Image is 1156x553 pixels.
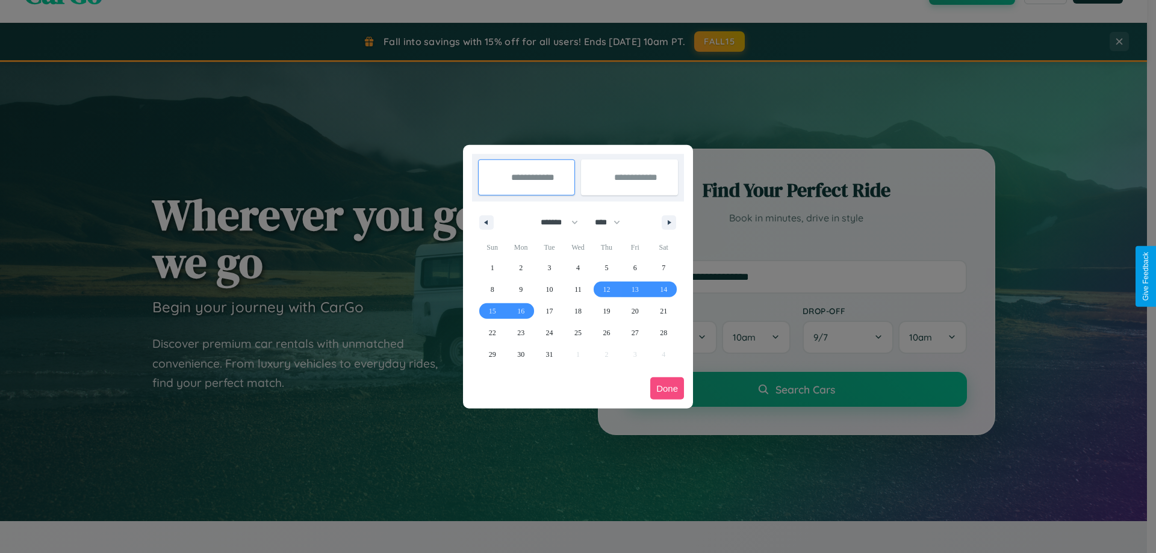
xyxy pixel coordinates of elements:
[603,300,610,322] span: 19
[478,238,506,257] span: Sun
[478,300,506,322] button: 15
[546,279,553,300] span: 10
[632,300,639,322] span: 20
[478,257,506,279] button: 1
[632,279,639,300] span: 13
[546,322,553,344] span: 24
[621,322,649,344] button: 27
[1142,252,1150,301] div: Give Feedback
[603,322,610,344] span: 26
[506,344,535,365] button: 30
[662,257,665,279] span: 7
[506,279,535,300] button: 9
[660,279,667,300] span: 14
[564,238,592,257] span: Wed
[535,257,564,279] button: 3
[650,300,678,322] button: 21
[478,322,506,344] button: 22
[574,300,582,322] span: 18
[650,279,678,300] button: 14
[564,257,592,279] button: 4
[491,279,494,300] span: 8
[604,257,608,279] span: 5
[519,257,523,279] span: 2
[621,238,649,257] span: Fri
[489,344,496,365] span: 29
[517,322,524,344] span: 23
[660,300,667,322] span: 21
[633,257,637,279] span: 6
[519,279,523,300] span: 9
[564,279,592,300] button: 11
[603,279,610,300] span: 12
[506,300,535,322] button: 16
[535,300,564,322] button: 17
[506,257,535,279] button: 2
[621,279,649,300] button: 13
[546,344,553,365] span: 31
[632,322,639,344] span: 27
[546,300,553,322] span: 17
[650,322,678,344] button: 28
[489,322,496,344] span: 22
[576,257,580,279] span: 4
[621,300,649,322] button: 20
[592,322,621,344] button: 26
[478,279,506,300] button: 8
[506,322,535,344] button: 23
[592,300,621,322] button: 19
[564,300,592,322] button: 18
[478,344,506,365] button: 29
[650,377,684,400] button: Done
[650,257,678,279] button: 7
[535,238,564,257] span: Tue
[574,279,582,300] span: 11
[491,257,494,279] span: 1
[564,322,592,344] button: 25
[535,322,564,344] button: 24
[548,257,552,279] span: 3
[592,257,621,279] button: 5
[660,322,667,344] span: 28
[535,279,564,300] button: 10
[506,238,535,257] span: Mon
[592,279,621,300] button: 12
[574,322,582,344] span: 25
[517,300,524,322] span: 16
[489,300,496,322] span: 15
[535,344,564,365] button: 31
[592,238,621,257] span: Thu
[621,257,649,279] button: 6
[650,238,678,257] span: Sat
[517,344,524,365] span: 30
